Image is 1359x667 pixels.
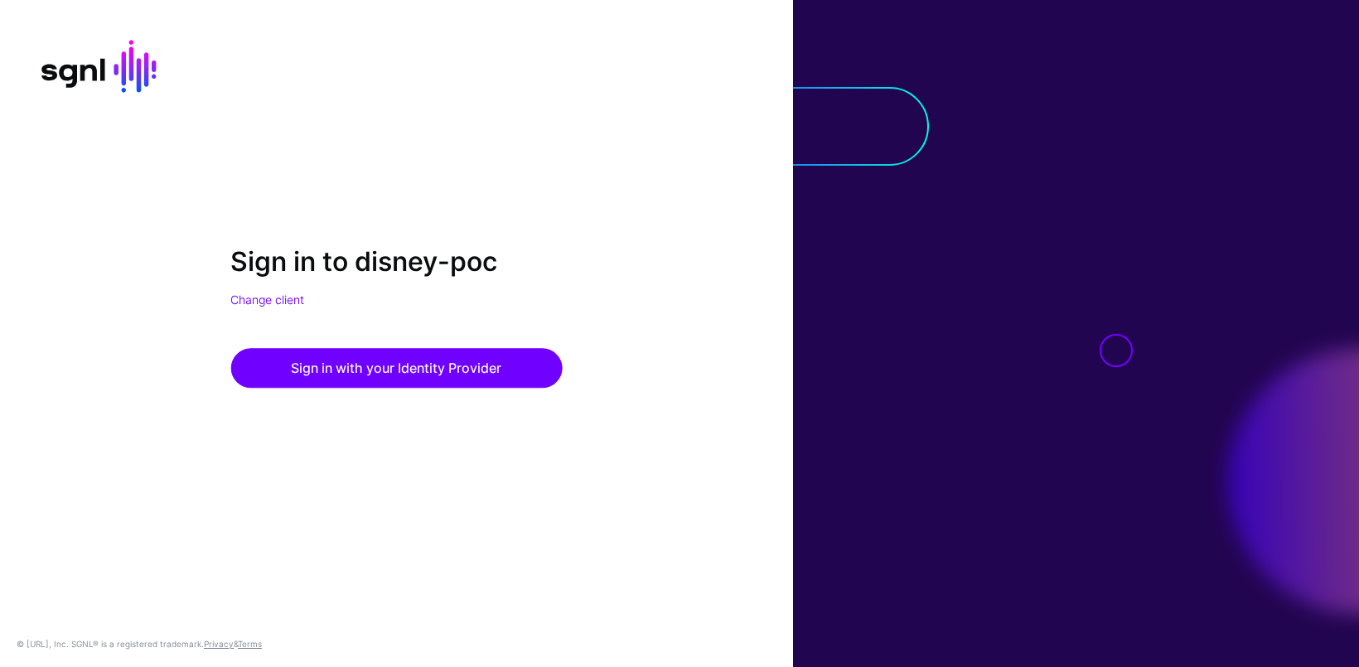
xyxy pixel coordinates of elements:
[204,639,234,649] a: Privacy
[230,348,562,388] button: Sign in with your Identity Provider
[17,637,262,650] div: © [URL], Inc. SGNL® is a registered trademark. &
[238,639,262,649] a: Terms
[230,246,562,278] h2: Sign in to disney-poc
[230,292,304,307] a: Change client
